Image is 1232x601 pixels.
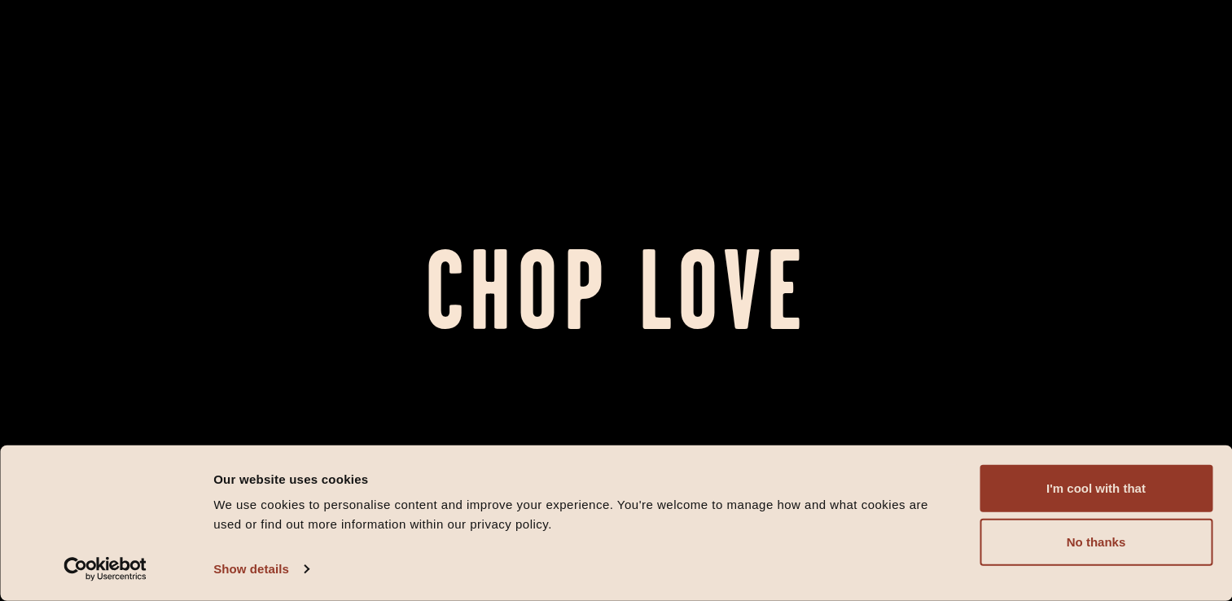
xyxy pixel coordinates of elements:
[213,469,943,489] div: Our website uses cookies
[980,465,1212,512] button: I'm cool with that
[980,519,1212,566] button: No thanks
[213,495,943,534] div: We use cookies to personalise content and improve your experience. You're welcome to manage how a...
[213,557,308,581] a: Show details
[34,557,177,581] a: Usercentrics Cookiebot - opens in a new window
